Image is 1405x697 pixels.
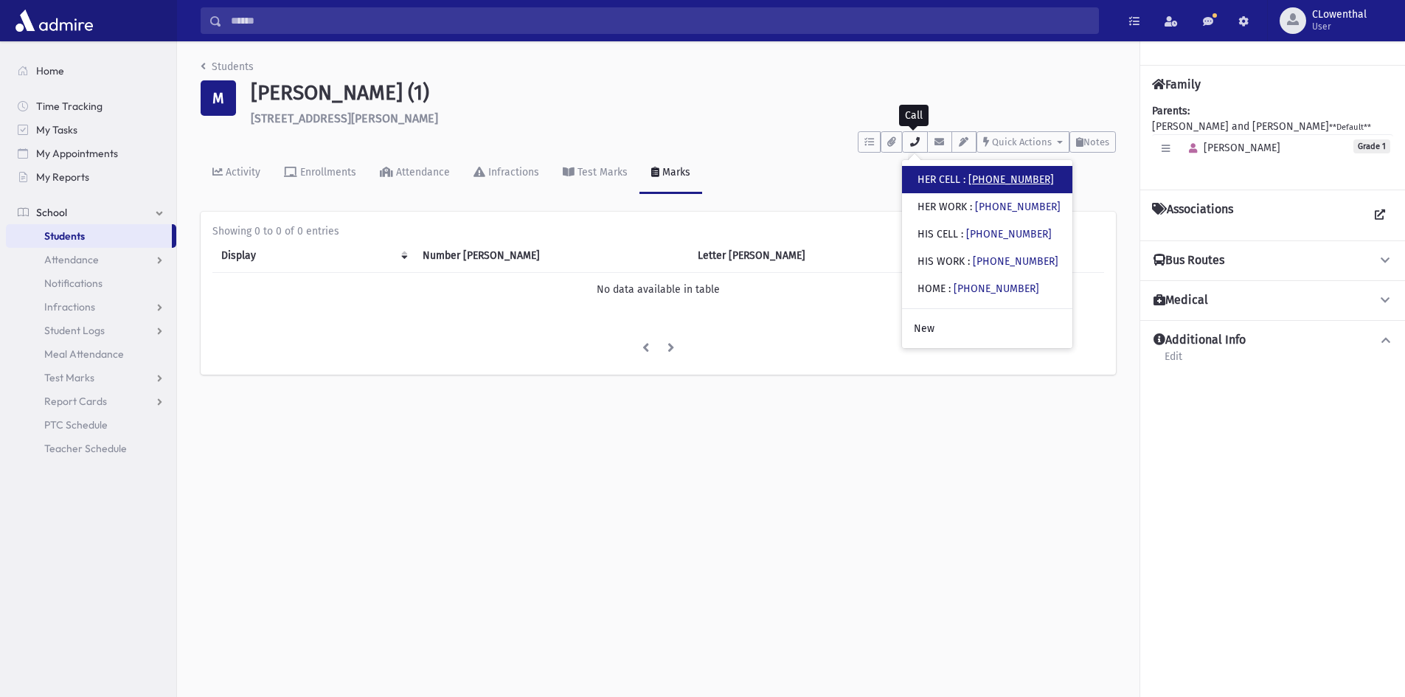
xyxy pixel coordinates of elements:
div: [PERSON_NAME] and [PERSON_NAME] [1152,103,1393,178]
a: Teacher Schedule [6,437,176,460]
a: My Reports [6,165,176,189]
a: Home [6,59,176,83]
h6: [STREET_ADDRESS][PERSON_NAME] [251,111,1116,125]
div: Attendance [393,166,450,178]
div: Enrollments [297,166,356,178]
div: HER CELL [917,172,1054,187]
span: : [968,255,970,268]
a: View all Associations [1367,202,1393,229]
span: School [36,206,67,219]
span: Home [36,64,64,77]
button: Quick Actions [976,131,1069,153]
h1: [PERSON_NAME] (1) [251,80,1116,105]
div: Showing 0 to 0 of 0 entries [212,223,1104,239]
div: Marks [659,166,690,178]
button: Additional Info [1152,333,1393,348]
a: Enrollments [272,153,368,194]
h4: Additional Info [1154,333,1246,348]
div: HIS CELL [917,226,1052,242]
a: Marks [639,153,702,194]
span: User [1312,21,1367,32]
span: My Tasks [36,123,77,136]
div: Call [899,105,929,126]
h4: Bus Routes [1154,253,1224,268]
a: Time Tracking [6,94,176,118]
span: My Reports [36,170,89,184]
input: Search [222,7,1098,34]
span: : [961,228,963,240]
h4: Associations [1152,202,1233,229]
span: Test Marks [44,371,94,384]
span: : [963,173,965,186]
span: [PERSON_NAME] [1182,142,1280,154]
a: Report Cards [6,389,176,413]
a: Test Marks [551,153,639,194]
a: Meal Attendance [6,342,176,366]
div: Test Marks [575,166,628,178]
button: Bus Routes [1152,253,1393,268]
span: My Appointments [36,147,118,160]
span: Students [44,229,85,243]
a: Infractions [6,295,176,319]
span: Infractions [44,300,95,313]
span: Notifications [44,277,103,290]
div: HIS WORK [917,254,1058,269]
span: Meal Attendance [44,347,124,361]
a: [PHONE_NUMBER] [973,255,1058,268]
img: AdmirePro [12,6,97,35]
a: [PHONE_NUMBER] [966,228,1052,240]
span: PTC Schedule [44,418,108,431]
h4: Family [1152,77,1201,91]
a: Edit [1164,348,1183,375]
span: : [948,282,951,295]
div: HER WORK [917,199,1061,215]
button: Medical [1152,293,1393,308]
span: Report Cards [44,395,107,408]
span: Teacher Schedule [44,442,127,455]
a: Notifications [6,271,176,295]
a: Students [201,60,254,73]
a: Infractions [462,153,551,194]
b: Parents: [1152,105,1190,117]
a: Student Logs [6,319,176,342]
th: Letter Mark [689,239,927,273]
button: Notes [1069,131,1116,153]
nav: breadcrumb [201,59,254,80]
a: Attendance [6,248,176,271]
a: Test Marks [6,366,176,389]
td: No data available in table [212,272,1104,306]
h4: Medical [1154,293,1208,308]
a: Students [6,224,172,248]
span: Time Tracking [36,100,103,113]
a: My Appointments [6,142,176,165]
span: Student Logs [44,324,105,337]
span: Grade 1 [1353,139,1390,153]
div: M [201,80,236,116]
span: Notes [1083,136,1109,148]
a: My Tasks [6,118,176,142]
a: School [6,201,176,224]
a: New [902,315,1072,342]
span: CLowenthal [1312,9,1367,21]
span: : [970,201,972,213]
a: Activity [201,153,272,194]
div: Activity [223,166,260,178]
a: [PHONE_NUMBER] [975,201,1061,213]
span: Quick Actions [992,136,1052,148]
a: Attendance [368,153,462,194]
th: Number Mark [414,239,689,273]
span: Attendance [44,253,99,266]
a: [PHONE_NUMBER] [968,173,1054,186]
a: [PHONE_NUMBER] [954,282,1039,295]
a: PTC Schedule [6,413,176,437]
th: Display [212,239,414,273]
div: HOME [917,281,1039,297]
div: Infractions [485,166,539,178]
